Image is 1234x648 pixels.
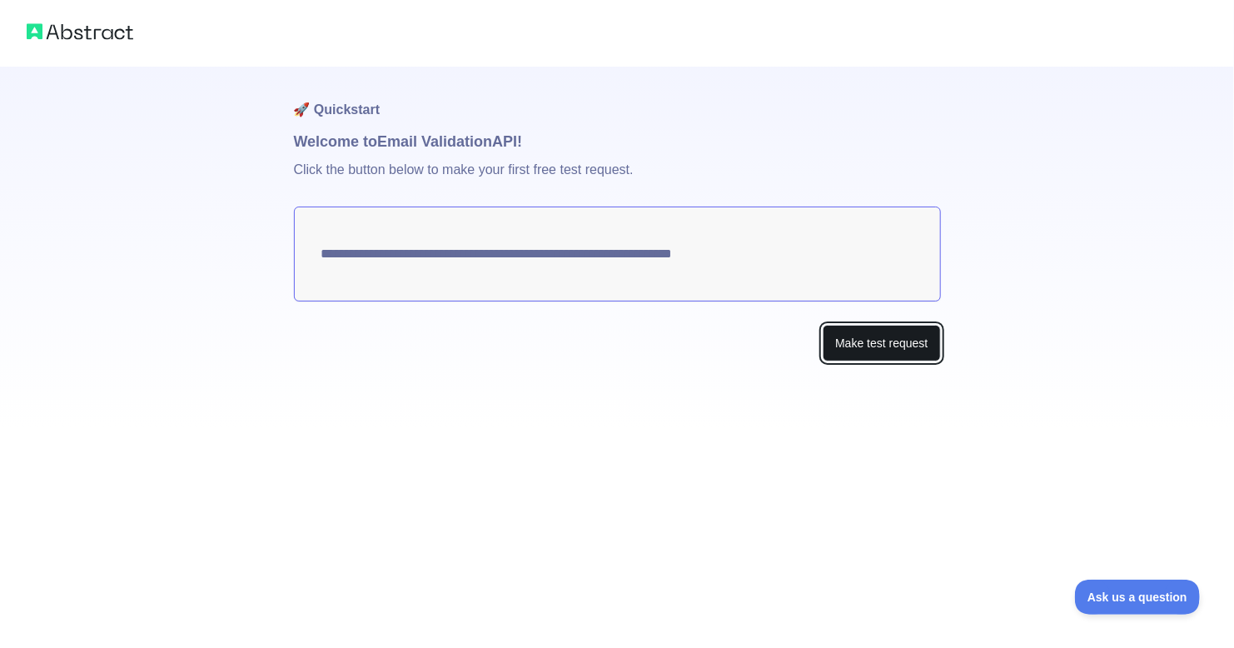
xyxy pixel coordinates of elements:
[1075,580,1201,615] iframe: Toggle Customer Support
[294,153,941,207] p: Click the button below to make your first free test request.
[294,130,941,153] h1: Welcome to Email Validation API!
[294,67,941,130] h1: 🚀 Quickstart
[823,325,940,362] button: Make test request
[27,20,133,43] img: Abstract logo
